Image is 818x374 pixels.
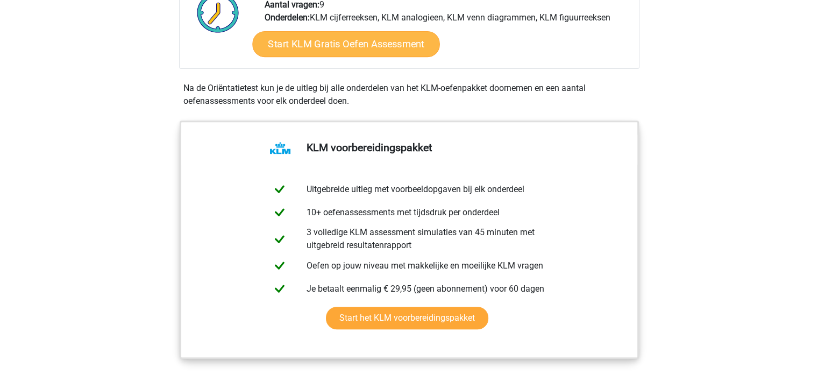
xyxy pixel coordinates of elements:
a: Start KLM Gratis Oefen Assessment [252,31,439,57]
b: Onderdelen: [265,12,310,23]
a: Start het KLM voorbereidingspakket [326,307,488,329]
div: Na de Oriëntatietest kun je de uitleg bij alle onderdelen van het KLM-oefenpakket doornemen en ee... [179,82,639,108]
